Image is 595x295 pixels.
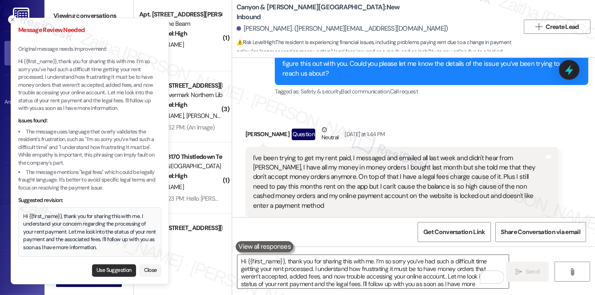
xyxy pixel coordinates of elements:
[526,267,539,276] span: Send
[275,85,588,98] div: Tagged as:
[18,45,161,53] p: Original message needs improvement:
[24,213,157,252] div: Hi {{first_name}}, thank you for sharing this with me. I understand your concern regarding the pr...
[4,41,40,65] a: Inbox
[13,8,31,24] img: ResiDesk Logo
[282,50,574,78] div: Hi [PERSON_NAME], I understand your concern about not receiving a call back, and I'm here to help...
[320,125,340,144] div: Neutral
[139,29,187,37] strong: ⚠️ Risk Level: High
[18,169,161,192] li: The message mentions "legal fees" which could be legally fraught language. It's better to avoid s...
[495,222,586,242] button: Share Conversation via email
[253,154,545,211] div: I've been trying to get my rent paid, I messaged and emailed all last week and didn't hear from [...
[18,128,161,167] li: The message uses language that overly validates the resident's frustration, such as "I’m so sorry...
[535,23,542,30] i: 
[418,222,490,242] button: Get Conversation Link
[292,129,315,140] div: Question
[546,22,579,32] span: Create Lead
[139,19,221,28] div: Property: The Beam
[237,3,414,22] b: Canyon & [PERSON_NAME][GEOGRAPHIC_DATA]: New Inbound
[524,20,591,34] button: Create Lead
[92,264,136,277] button: Use Suggestion
[139,10,221,19] div: Apt. [STREET_ADDRESS][PERSON_NAME]
[139,264,161,277] button: Close
[506,262,549,282] button: Send
[237,39,275,46] strong: ⚠️ Risk Level: High
[18,58,161,113] p: Hi {{first_name}}, thank you for sharing this with me. I’m so sorry you’ve had such a difficult t...
[515,268,522,275] i: 
[342,88,390,95] span: Bad communication ,
[501,227,580,237] span: Share Conversation via email
[139,40,184,48] span: [PERSON_NAME]
[4,172,40,196] a: Insights •
[569,268,575,275] i: 
[139,152,221,162] div: Apt. 333, 43170 Thistledown Ter
[18,25,161,35] h3: Message Review Needed
[237,24,448,33] div: [PERSON_NAME]. ([PERSON_NAME][EMAIL_ADDRESS][DOMAIN_NAME])
[139,123,215,131] div: [DATE] at 7:52 PM: (An Image)
[139,101,187,109] strong: ⚠️ Risk Level: High
[53,9,125,32] label: Viewing conversations for
[139,90,221,100] div: Property: Rivermark Northern Liberties
[4,129,40,153] a: Site Visit •
[423,227,485,237] span: Get Conversation Link
[237,38,519,76] span: : The resident is experiencing financial issues, including problems paying rent due to a change i...
[186,112,230,120] span: [PERSON_NAME]
[4,260,40,284] a: Leads
[139,81,221,90] div: Apt. 2416, [STREET_ADDRESS][PERSON_NAME]
[4,216,40,240] a: Buildings
[301,88,341,95] span: Safety & security ,
[139,162,221,171] div: Property: [GEOGRAPHIC_DATA] at [GEOGRAPHIC_DATA]
[139,223,221,233] div: Apt. 2619, [STREET_ADDRESS][PERSON_NAME]
[139,183,184,191] span: [PERSON_NAME]
[237,255,509,288] textarea: To enrich screen reader interactions, please activate Accessibility in Grammarly extension settings
[18,117,161,125] div: Issues found:
[390,88,418,95] span: Call request
[245,125,559,147] div: [PERSON_NAME]
[18,197,161,205] div: Suggested revision:
[139,172,187,180] strong: ⚠️ Risk Level: High
[8,15,17,24] button: Close toast
[343,129,385,139] div: [DATE] at 1:44 PM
